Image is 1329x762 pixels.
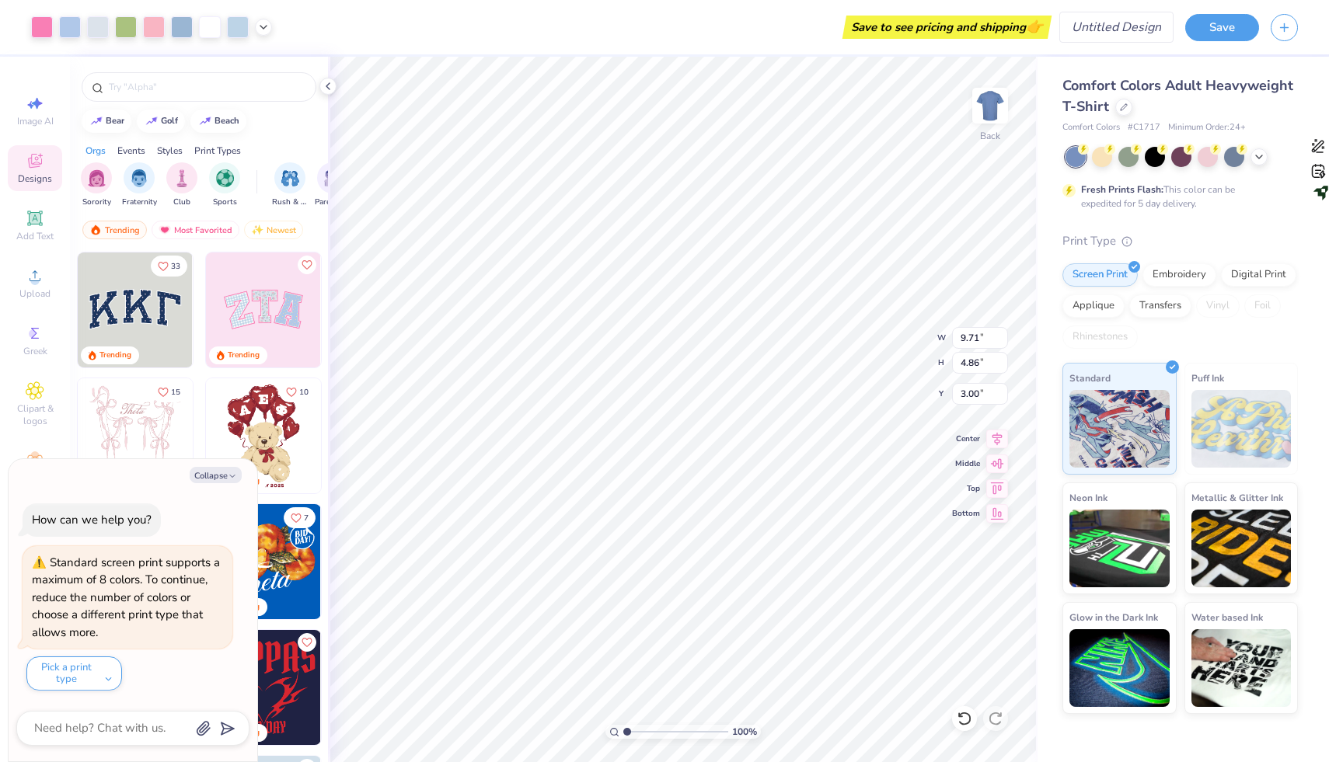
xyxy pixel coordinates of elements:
img: d12a98c7-f0f7-4345-bf3a-b9f1b718b86e [192,378,307,493]
div: Print Type [1062,232,1298,250]
img: Neon Ink [1069,510,1170,587]
button: filter button [122,162,157,208]
button: Like [279,381,316,402]
img: Puff Ink [1191,390,1292,468]
span: Upload [19,287,51,300]
span: 7 [304,514,309,522]
img: e74243e0-e378-47aa-a400-bc6bcb25063a [320,378,435,493]
button: golf [137,110,185,133]
button: filter button [81,162,112,208]
input: Untitled Design [1059,12,1174,43]
span: # C1717 [1128,121,1160,134]
div: This color can be expedited for 5 day delivery. [1081,183,1272,211]
button: Like [151,381,187,402]
span: Comfort Colors [1062,121,1120,134]
span: 👉 [1026,17,1043,36]
img: edfb13fc-0e43-44eb-bea2-bf7fc0dd67f9 [192,252,307,367]
div: Trending [82,221,147,239]
img: Parent's Weekend Image [324,169,342,187]
img: 3b9aba4f-e317-4aa7-a679-c95a879539bd [78,252,193,367]
span: Glow in the Dark Ink [1069,609,1158,625]
button: filter button [209,162,240,208]
div: Most Favorited [152,221,239,239]
span: Minimum Order: 24 + [1168,121,1246,134]
span: Standard [1069,370,1111,386]
div: filter for Club [166,162,197,208]
button: Like [298,256,316,274]
div: Save to see pricing and shipping [846,16,1048,39]
span: Club [173,197,190,208]
span: 100 % [732,725,757,739]
button: filter button [272,162,308,208]
div: Standard screen print supports a maximum of 8 colors. To continue, reduce the number of colors or... [32,555,220,640]
img: fbf7eecc-576a-4ece-ac8a-ca7dcc498f59 [206,630,321,745]
img: Sorority Image [88,169,106,187]
img: 26489e97-942d-434c-98d3-f0000c66074d [320,630,435,745]
div: Styles [157,144,183,158]
div: Applique [1062,294,1125,318]
button: Save [1185,14,1259,41]
strong: Fresh Prints Flash: [1081,183,1163,196]
div: golf [161,117,178,125]
img: f22b6edb-555b-47a9-89ed-0dd391bfae4f [320,504,435,619]
img: trending.gif [89,224,102,235]
span: Add Text [16,230,54,242]
button: Like [298,633,316,652]
div: Screen Print [1062,263,1138,287]
img: 9980f5e8-e6a1-4b4a-8839-2b0e9349023c [206,252,321,367]
input: Try "Alpha" [107,79,306,95]
button: Like [151,256,187,277]
span: 33 [171,263,180,270]
img: Club Image [173,169,190,187]
div: Back [980,129,1000,143]
span: Clipart & logos [8,402,62,427]
div: Newest [244,221,303,239]
img: trend_line.gif [199,117,211,126]
img: trend_line.gif [90,117,103,126]
div: filter for Fraternity [122,162,157,208]
span: Sorority [82,197,111,208]
button: bear [82,110,131,133]
span: Rush & Bid [272,197,308,208]
div: Digital Print [1221,263,1296,287]
span: Comfort Colors Adult Heavyweight T-Shirt [1062,76,1293,116]
div: Trending [228,350,260,361]
span: Center [952,433,980,444]
img: Standard [1069,390,1170,468]
span: Puff Ink [1191,370,1224,386]
div: bear [106,117,124,125]
div: Orgs [85,144,106,158]
img: 5ee11766-d822-42f5-ad4e-763472bf8dcf [320,252,435,367]
div: Print Types [194,144,241,158]
img: trend_line.gif [145,117,158,126]
span: Middle [952,458,980,469]
span: Metallic & Glitter Ink [1191,489,1283,506]
img: Fraternity Image [131,169,148,187]
div: How can we help you? [32,512,152,527]
div: filter for Rush & Bid [272,162,308,208]
div: Events [117,144,145,158]
div: Vinyl [1196,294,1240,318]
div: Rhinestones [1062,325,1138,349]
span: Image AI [17,115,54,127]
span: 10 [299,388,309,396]
span: Top [952,483,980,494]
button: Collapse [190,467,242,483]
span: Sports [213,197,237,208]
img: most_fav.gif [159,224,171,235]
div: Foil [1244,294,1281,318]
span: Neon Ink [1069,489,1107,506]
span: Water based Ink [1191,609,1263,625]
span: Greek [23,345,47,357]
img: Rush & Bid Image [281,169,299,187]
button: filter button [315,162,351,208]
button: Like [284,507,316,528]
img: Metallic & Glitter Ink [1191,510,1292,587]
img: Glow in the Dark Ink [1069,629,1170,707]
span: Bottom [952,508,980,519]
img: 83dda5b0-2158-48ca-832c-f6b4ef4c4536 [78,378,193,493]
span: Fraternity [122,197,157,208]
button: filter button [166,162,197,208]
div: filter for Sorority [81,162,112,208]
img: 8659caeb-cee5-4a4c-bd29-52ea2f761d42 [206,504,321,619]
